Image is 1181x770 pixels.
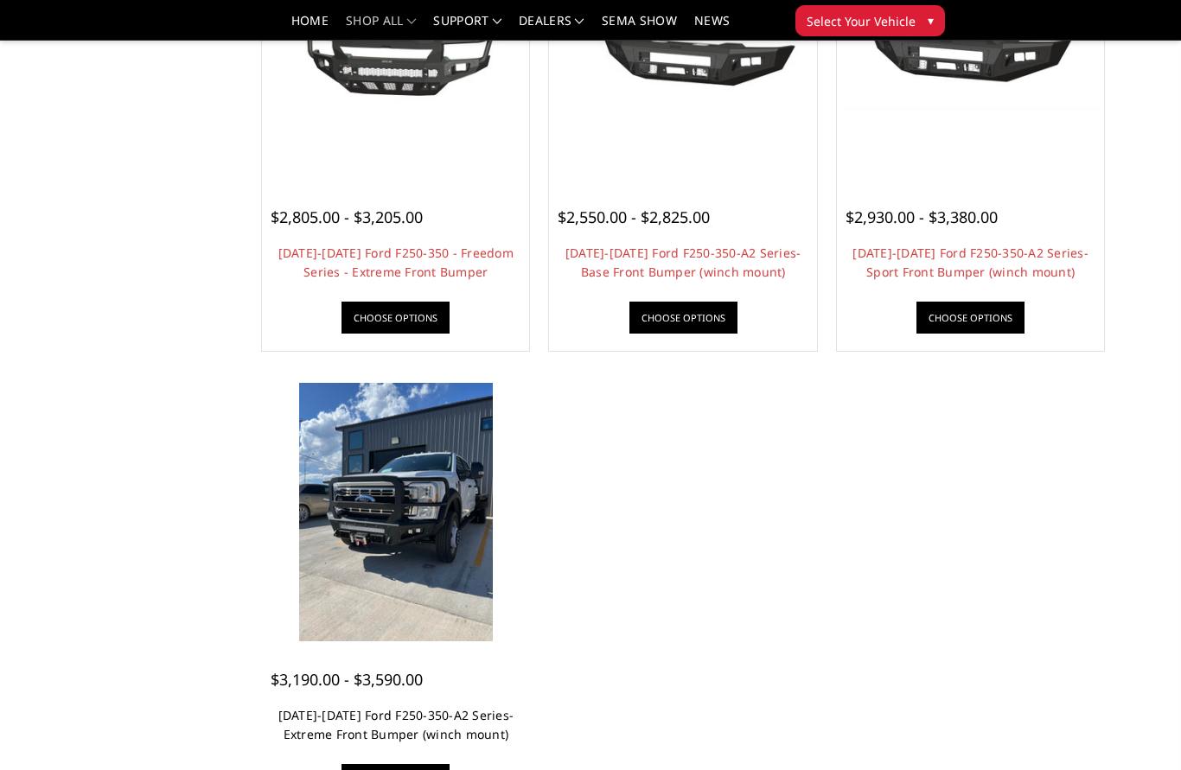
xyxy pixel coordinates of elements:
[558,207,710,227] span: $2,550.00 - $2,825.00
[266,383,525,641] a: 2023-2025 Ford F250-350-A2 Series-Extreme Front Bumper (winch mount) 2023-2025 Ford F250-350-A2 S...
[807,12,916,30] span: Select Your Vehicle
[519,15,584,40] a: Dealers
[346,15,416,40] a: shop all
[291,15,329,40] a: Home
[271,207,423,227] span: $2,805.00 - $3,205.00
[795,5,945,36] button: Select Your Vehicle
[299,383,494,641] img: 2023-2025 Ford F250-350-A2 Series-Extreme Front Bumper (winch mount)
[846,207,998,227] span: $2,930.00 - $3,380.00
[278,707,514,742] a: [DATE]-[DATE] Ford F250-350-A2 Series-Extreme Front Bumper (winch mount)
[433,15,501,40] a: Support
[271,669,423,690] span: $3,190.00 - $3,590.00
[278,245,514,280] a: [DATE]-[DATE] Ford F250-350 - Freedom Series - Extreme Front Bumper
[629,302,737,334] a: Choose Options
[928,11,934,29] span: ▾
[602,15,677,40] a: SEMA Show
[694,15,730,40] a: News
[565,245,801,280] a: [DATE]-[DATE] Ford F250-350-A2 Series-Base Front Bumper (winch mount)
[916,302,1025,334] a: Choose Options
[342,302,450,334] a: Choose Options
[852,245,1088,280] a: [DATE]-[DATE] Ford F250-350-A2 Series-Sport Front Bumper (winch mount)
